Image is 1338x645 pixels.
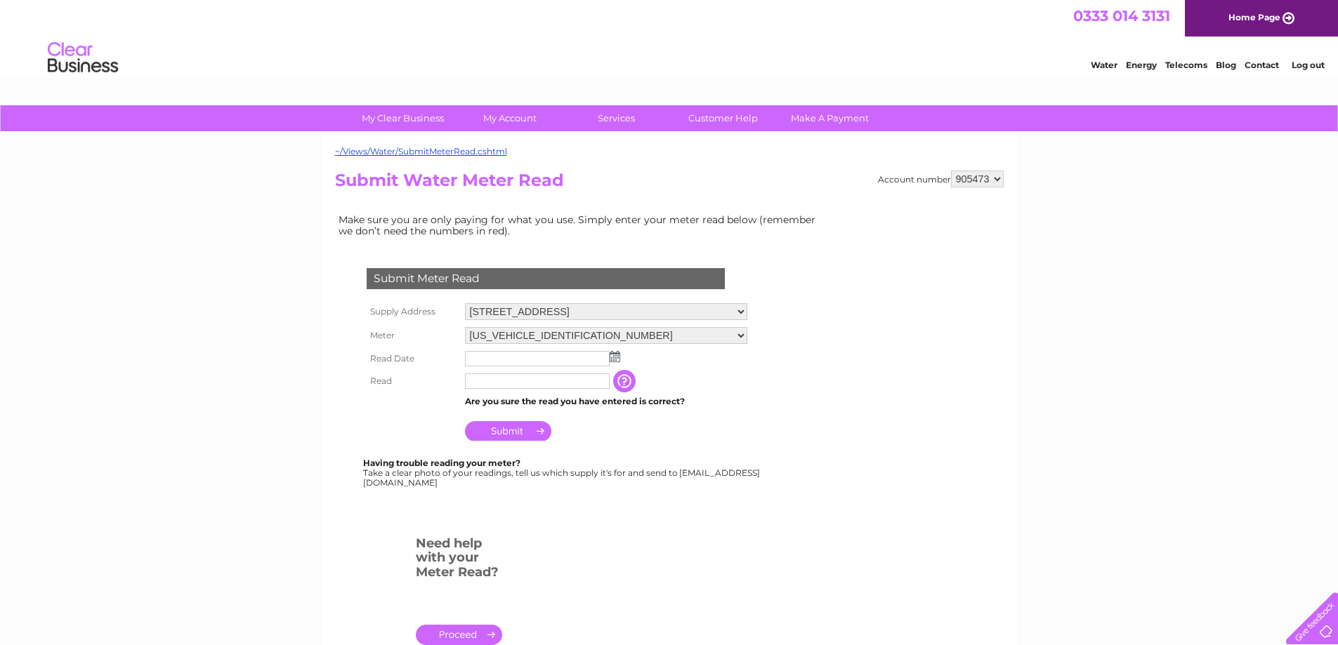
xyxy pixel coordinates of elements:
[47,36,119,79] img: logo.png
[772,105,888,131] a: Make A Payment
[1126,60,1157,70] a: Energy
[335,171,1004,197] h2: Submit Water Meter Read
[610,351,620,362] img: ...
[416,533,502,587] h3: Need help with your Meter Read?
[1165,60,1207,70] a: Telecoms
[1216,60,1236,70] a: Blog
[558,105,674,131] a: Services
[363,458,762,487] div: Take a clear photo of your readings, tell us which supply it's for and send to [EMAIL_ADDRESS][DO...
[878,171,1004,187] div: Account number
[665,105,781,131] a: Customer Help
[416,625,502,645] a: .
[1073,7,1170,25] a: 0333 014 3131
[363,458,520,468] b: Having trouble reading your meter?
[335,211,827,240] td: Make sure you are only paying for what you use. Simply enter your meter read below (remember we d...
[345,105,461,131] a: My Clear Business
[363,347,461,370] th: Read Date
[1245,60,1279,70] a: Contact
[367,268,725,289] div: Submit Meter Read
[338,8,1002,68] div: Clear Business is a trading name of Verastar Limited (registered in [GEOGRAPHIC_DATA] No. 3667643...
[363,370,461,392] th: Read
[363,324,461,347] th: Meter
[461,392,751,411] td: Are you sure the read you have entered is correct?
[613,370,638,392] input: Information
[363,300,461,324] th: Supply Address
[465,421,551,441] input: Submit
[452,105,568,131] a: My Account
[1292,60,1325,70] a: Log out
[1091,60,1117,70] a: Water
[335,146,507,157] a: ~/Views/Water/SubmitMeterRead.cshtml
